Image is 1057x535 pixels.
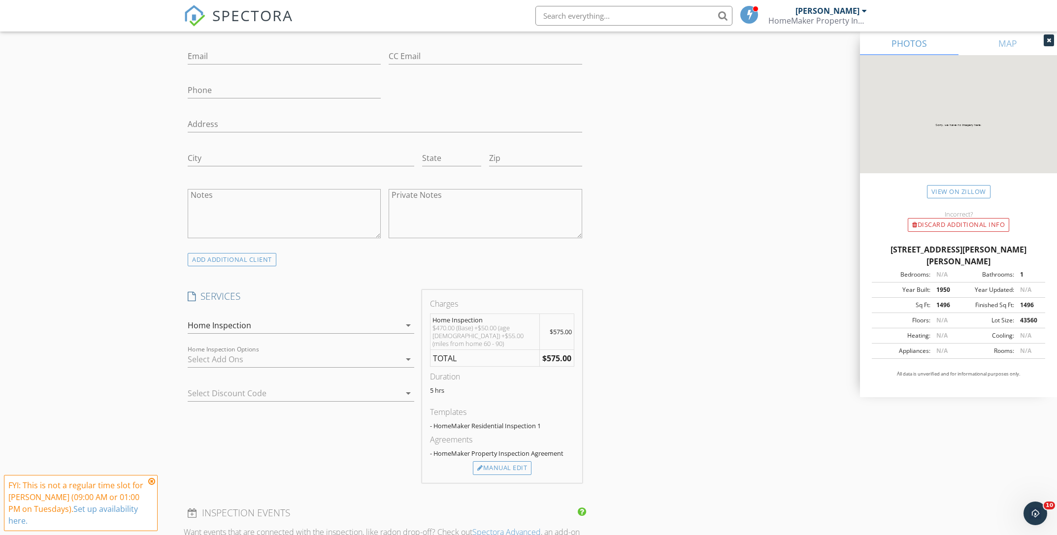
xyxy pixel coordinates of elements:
[1020,285,1031,294] span: N/A
[930,301,958,310] div: 1496
[936,346,948,355] span: N/A
[430,298,574,310] div: Charges
[958,270,1014,279] div: Bathrooms:
[188,253,276,266] div: ADD ADDITIONAL client
[550,327,572,336] span: $575.00
[184,13,293,34] a: SPECTORA
[958,285,1014,294] div: Year Updated:
[430,386,574,394] p: 5 hrs
[958,31,1057,55] a: MAP
[8,479,145,527] div: FYI: This is not a regular time slot for [PERSON_NAME] (09:00 AM or 01:00 PM on Tuesdays).
[430,406,574,418] div: Templates
[212,5,293,26] span: SPECTORA
[473,461,531,475] div: Manual Edit
[402,319,414,331] i: arrow_drop_down
[535,6,732,26] input: Search everything...
[1024,502,1047,525] iframe: Intercom live chat
[188,506,582,519] h4: INSPECTION EVENTS
[860,210,1057,218] div: Incorrect?
[936,331,948,340] span: N/A
[958,331,1014,340] div: Cooling:
[430,371,574,382] div: Duration
[958,301,1014,310] div: Finished Sq Ft:
[958,316,1014,325] div: Lot Size:
[430,434,574,445] div: Agreements
[188,290,414,303] h4: SERVICES
[542,353,571,364] strong: $575.00
[875,331,930,340] div: Heating:
[1014,316,1042,325] div: 43560
[936,270,948,279] span: N/A
[432,324,537,347] div: $470.00 (Base) +$50.00 (age [DEMOGRAPHIC_DATA]) +$55.00 (miles from home 60 - 90)
[875,301,930,310] div: Sq Ft:
[1020,346,1031,355] span: N/A
[860,55,1057,197] img: streetview
[875,285,930,294] div: Year Built:
[908,218,1009,232] div: Discard Additional info
[1044,502,1055,509] span: 10
[430,449,574,457] div: - HomeMaker Property Inspection Agreement
[936,316,948,324] span: N/A
[188,321,251,330] div: Home Inspection
[430,422,574,430] div: - HomeMaker Residential Inspection 1
[927,185,991,198] a: View on Zillow
[402,353,414,365] i: arrow_drop_down
[1014,270,1042,279] div: 1
[402,387,414,399] i: arrow_drop_down
[875,346,930,355] div: Appliances:
[958,346,1014,355] div: Rooms:
[930,285,958,294] div: 1950
[795,6,859,16] div: [PERSON_NAME]
[768,16,867,26] div: HomeMaker Property Inspections
[1020,331,1031,340] span: N/A
[875,270,930,279] div: Bedrooms:
[860,31,958,55] a: PHOTOS
[872,244,1045,267] div: [STREET_ADDRESS][PERSON_NAME][PERSON_NAME]
[872,371,1045,378] p: All data is unverified and for informational purposes only.
[430,349,540,367] td: TOTAL
[8,504,138,526] a: Set up availability here.
[875,316,930,325] div: Floors:
[1014,301,1042,310] div: 1496
[432,316,537,324] div: Home Inspection
[184,5,205,27] img: The Best Home Inspection Software - Spectora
